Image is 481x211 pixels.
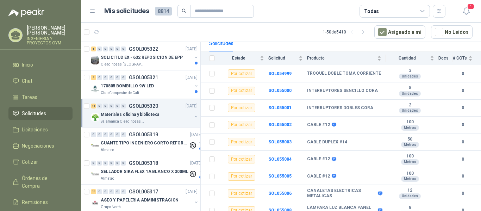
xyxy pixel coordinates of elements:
p: GSOL005320 [129,104,158,108]
div: Todas [364,7,379,15]
th: Cantidad [386,51,438,65]
p: [DATE] [190,160,202,167]
th: # COTs [453,51,481,65]
div: Metros [401,176,419,182]
b: CANALETAS ELECTRICAS METALICAS [307,188,376,199]
div: 0 [109,132,114,137]
th: Docs [438,51,453,65]
b: 100 [386,154,434,159]
div: Por cotizar [228,189,255,198]
div: 0 [115,104,120,108]
button: Asignado a mi [374,25,425,39]
p: [DATE] [186,46,198,52]
div: Unidades [399,91,421,97]
div: 0 [91,161,96,166]
img: Company Logo [91,142,99,150]
div: 0 [121,161,126,166]
b: 3 [386,68,434,74]
p: Club Campestre de Cali [101,90,139,96]
th: Estado [219,51,268,65]
span: Licitaciones [22,126,48,134]
b: CABLE #12 [307,174,330,179]
div: 0 [121,46,126,51]
b: CABLE #12 [307,156,330,162]
b: SOL055005 [268,174,292,179]
b: 50 [386,137,434,142]
p: GSOL005317 [129,189,158,194]
div: 0 [103,75,108,80]
div: 0 [109,46,114,51]
a: SOL055006 [268,191,292,196]
span: Producto [307,56,376,61]
div: Metros [401,125,419,131]
p: Salamanca Oleaginosas SAS [101,119,145,124]
div: 0 [121,104,126,108]
div: 0 [115,189,120,194]
div: Por cotizar [228,69,255,78]
a: SOL054999 [268,71,292,76]
a: Cotizar [8,155,73,169]
a: Licitaciones [8,123,73,136]
img: Company Logo [91,56,99,64]
div: 0 [103,46,108,51]
th: Solicitud [268,51,307,65]
b: 5 [386,85,434,91]
div: 0 [97,75,102,80]
span: Chat [22,77,32,85]
span: Inicio [22,61,33,69]
a: SOL055000 [268,88,292,93]
b: 12 [386,188,434,193]
div: 11 [91,104,96,108]
p: [PERSON_NAME] [PERSON_NAME] [27,25,73,35]
img: Company Logo [91,170,99,179]
div: Metros [401,142,419,148]
span: Órdenes de Compra [22,174,66,190]
b: 100 [386,119,434,125]
div: 0 [109,189,114,194]
b: SOL055002 [268,122,292,127]
div: 0 [109,161,114,166]
span: search [182,8,187,13]
p: INGENIERIA Y PROYECTOS OYM [27,37,73,45]
p: Almatec [101,176,114,181]
b: 0 [453,173,473,180]
span: Estado [219,56,258,61]
a: 0 0 0 0 0 0 GSOL005319[DATE] Company LogoGUANTE TIPO INGENIERO CORTO REFORZADOAlmatec [91,130,204,153]
b: 0 [453,70,473,77]
div: Por cotizar [228,138,255,146]
span: Negociaciones [22,142,54,150]
img: Logo peakr [8,8,44,17]
span: Cantidad [386,56,429,61]
b: SOL055003 [268,139,292,144]
div: Por cotizar [228,121,255,129]
img: Company Logo [91,199,99,207]
div: 0 [103,104,108,108]
span: Solicitud [268,56,297,61]
button: No Leídos [431,25,473,39]
p: GUANTE TIPO INGENIERO CORTO REFORZADO [101,140,188,147]
b: 0 [453,156,473,163]
div: 0 [97,132,102,137]
div: 0 [97,161,102,166]
p: [DATE] [190,131,202,138]
b: SOL055004 [268,157,292,162]
div: 1 - 50 de 5410 [323,26,369,38]
b: 8 [386,205,434,211]
b: INTERRUPTORES SENCILLO CORA [307,88,378,94]
div: 0 [103,189,108,194]
b: CABLE #12 [307,122,330,128]
div: 0 [103,161,108,166]
div: 0 [115,75,120,80]
a: 1 0 0 0 0 0 GSOL005322[DATE] Company LogoSOLICITUD EX - 632 REPOSICION DE EPPOleaginosas [GEOGRAP... [91,45,199,67]
b: SOL055001 [268,105,292,110]
b: TROQUEL DOBLE TOMA CORRIENTE [307,71,381,76]
p: SOLICITUD EX - 632 REPOSICION DE EPP [101,54,183,61]
p: GSOL005322 [129,46,158,51]
th: Producto [307,51,386,65]
div: Metros [401,159,419,165]
a: Solicitudes [8,107,73,120]
p: GSOL005321 [129,75,158,80]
